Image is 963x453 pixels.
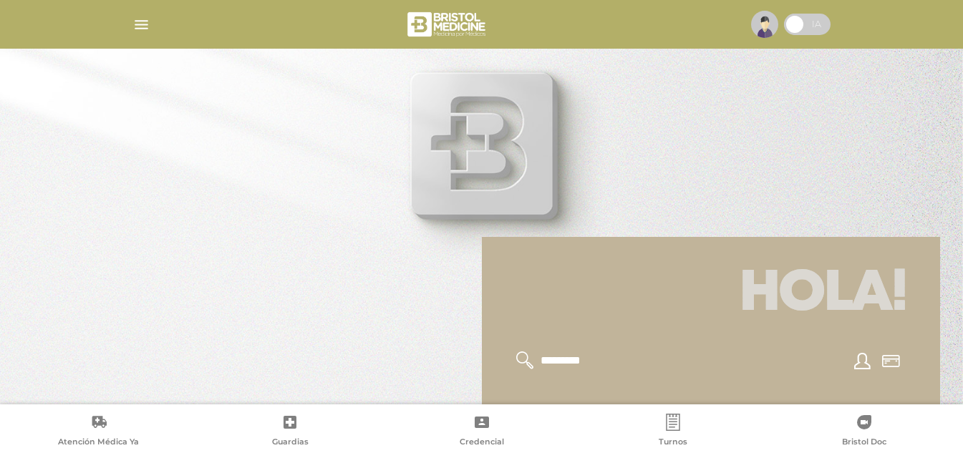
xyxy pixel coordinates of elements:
[499,254,923,334] h1: Hola!
[577,414,768,450] a: Turnos
[58,437,139,449] span: Atención Médica Ya
[405,7,490,42] img: bristol-medicine-blanco.png
[194,414,385,450] a: Guardias
[842,437,886,449] span: Bristol Doc
[659,437,687,449] span: Turnos
[272,437,309,449] span: Guardias
[769,414,960,450] a: Bristol Doc
[460,437,504,449] span: Credencial
[132,16,150,34] img: Cober_menu-lines-white.svg
[751,11,778,38] img: profile-placeholder.svg
[386,414,577,450] a: Credencial
[3,414,194,450] a: Atención Médica Ya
